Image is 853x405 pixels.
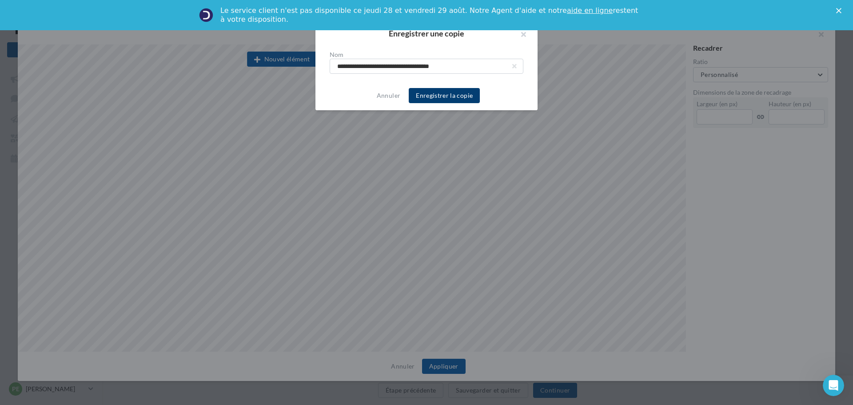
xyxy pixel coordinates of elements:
[823,375,844,396] iframe: Intercom live chat
[330,52,523,58] label: Nom
[373,90,404,101] button: Annuler
[409,88,480,103] button: Enregistrer la copie
[567,6,613,15] a: aide en ligne
[220,6,640,24] div: Le service client n'est pas disponible ce jeudi 28 et vendredi 29 août. Notre Agent d'aide et not...
[330,29,523,37] h2: Enregistrer une copie
[199,8,213,22] img: Profile image for Service-Client
[836,8,845,13] div: Fermer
